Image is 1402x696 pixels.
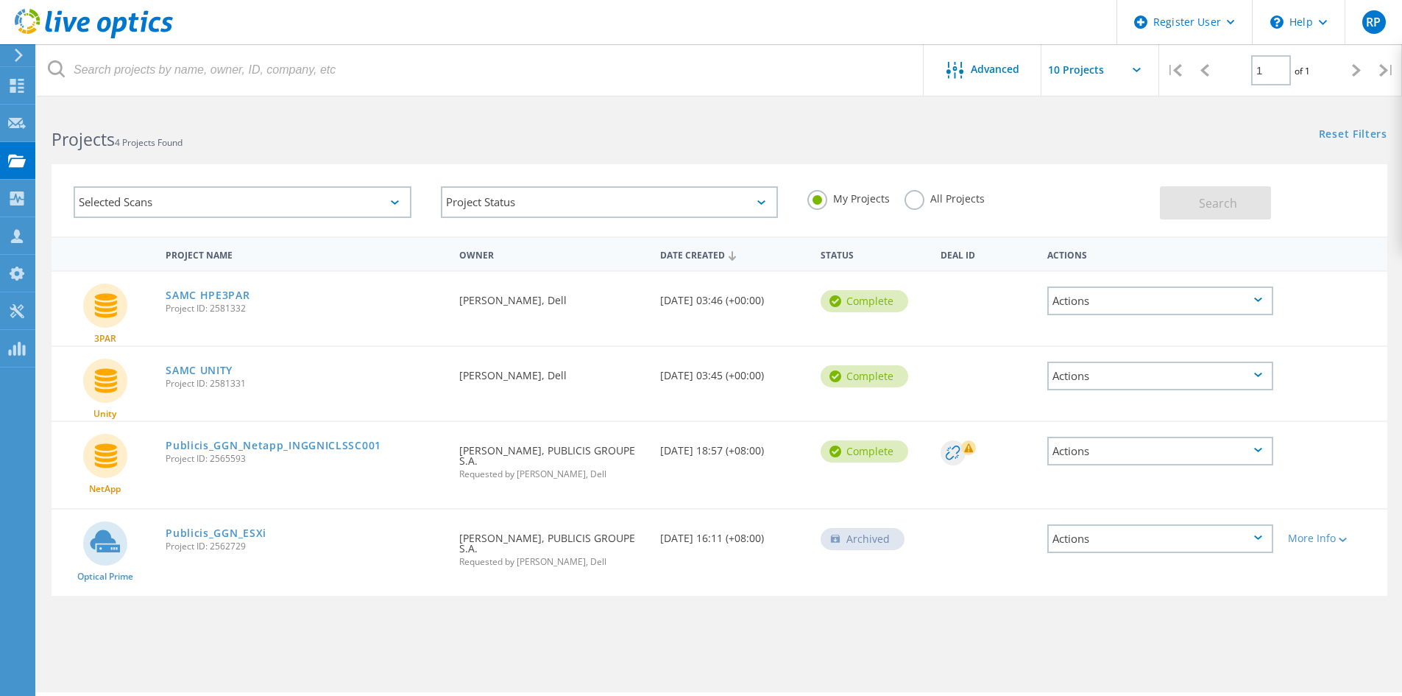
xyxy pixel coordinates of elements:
input: Search projects by name, owner, ID, company, etc [37,44,924,96]
div: Archived [821,528,904,550]
div: Status [813,240,933,267]
a: Reset Filters [1319,129,1387,141]
div: [DATE] 18:57 (+08:00) [653,422,813,471]
span: of 1 [1295,65,1310,77]
span: 3PAR [94,334,116,343]
div: [PERSON_NAME], Dell [452,347,652,396]
div: [PERSON_NAME], PUBLICIS GROUPE S.A. [452,422,652,493]
svg: \n [1270,15,1284,29]
span: Project ID: 2565593 [166,454,445,463]
label: All Projects [904,190,985,204]
span: Requested by [PERSON_NAME], Dell [459,470,645,479]
span: NetApp [89,485,121,493]
a: SAMC HPE3PAR [166,290,249,300]
span: Optical Prime [77,572,133,581]
div: Owner [452,240,652,267]
div: Actions [1047,437,1273,465]
div: | [1159,44,1189,96]
div: | [1372,44,1402,96]
div: More Info [1288,533,1380,544]
a: Publicis_GGN_Netapp_INGGNICLSSC001 [166,440,381,451]
div: Actions [1047,287,1273,315]
span: RP [1366,16,1381,28]
div: Complete [821,365,908,387]
span: Project ID: 2562729 [166,542,445,551]
div: Complete [821,290,908,312]
a: Publicis_GGN_ESXi [166,528,266,538]
div: [PERSON_NAME], PUBLICIS GROUPE S.A. [452,510,652,581]
div: Date Created [653,240,813,268]
span: Unity [93,409,116,418]
a: SAMC UNITY [166,365,233,376]
div: [PERSON_NAME], Dell [452,272,652,320]
div: Project Status [441,186,779,218]
span: Project ID: 2581331 [166,379,445,388]
div: Project Name [158,240,452,267]
span: Advanced [971,64,1019,74]
div: Actions [1040,240,1281,267]
label: My Projects [807,190,890,204]
div: [DATE] 16:11 (+08:00) [653,510,813,558]
span: Project ID: 2581332 [166,304,445,313]
button: Search [1160,186,1271,219]
div: [DATE] 03:46 (+00:00) [653,272,813,320]
div: Selected Scans [74,186,411,218]
div: Deal Id [933,240,1040,267]
span: 4 Projects Found [115,136,183,149]
a: Live Optics Dashboard [15,31,173,41]
div: Actions [1047,524,1273,553]
b: Projects [52,127,115,151]
span: Search [1199,195,1237,211]
div: Complete [821,440,908,463]
div: [DATE] 03:45 (+00:00) [653,347,813,396]
div: Actions [1047,362,1273,390]
span: Requested by [PERSON_NAME], Dell [459,558,645,566]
